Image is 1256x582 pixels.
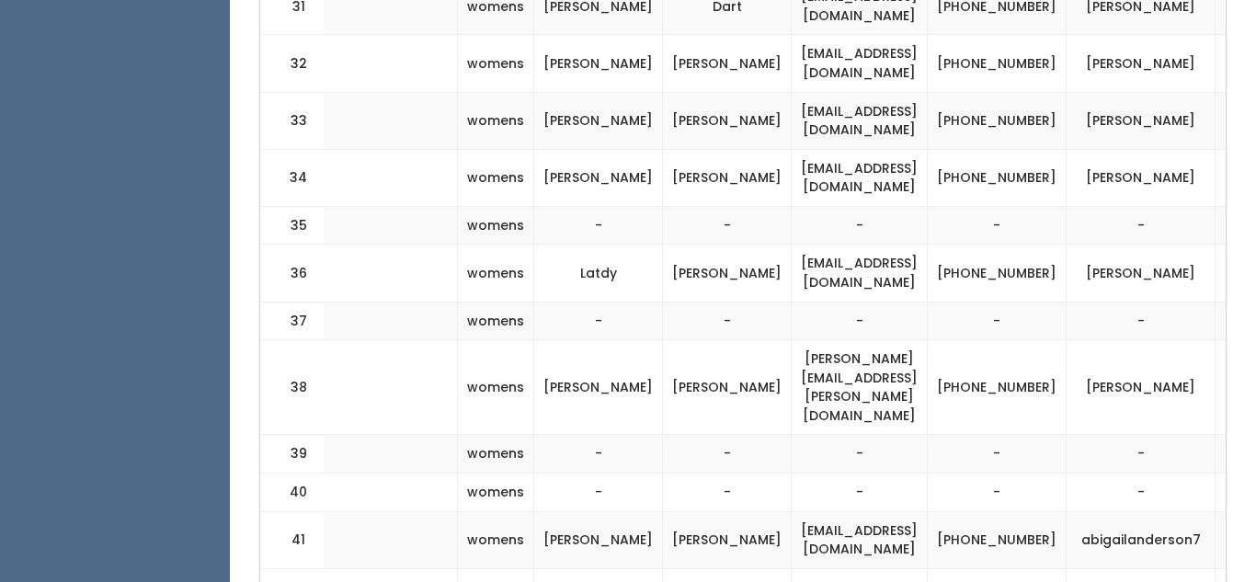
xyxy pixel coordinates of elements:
td: [PHONE_NUMBER] [928,92,1067,149]
td: [PERSON_NAME] [663,511,792,568]
td: - [928,302,1067,340]
td: 39 [260,435,325,474]
td: - [534,302,663,340]
td: [PERSON_NAME] [534,511,663,568]
td: 38 [260,340,325,435]
td: [EMAIL_ADDRESS][DOMAIN_NAME] [792,511,928,568]
td: 34 [260,149,325,206]
td: - [534,474,663,512]
td: [PERSON_NAME] [663,340,792,435]
td: - [792,302,928,340]
td: - [1067,435,1216,474]
td: womens [458,435,534,474]
td: - [1067,206,1216,245]
td: - [1067,474,1216,512]
td: womens [458,149,534,206]
td: [PERSON_NAME] [663,35,792,92]
td: [PERSON_NAME] [1067,245,1216,302]
td: - [792,435,928,474]
td: womens [458,511,534,568]
td: womens [458,245,534,302]
td: [PERSON_NAME] [534,92,663,149]
td: [PHONE_NUMBER] [928,149,1067,206]
td: [EMAIL_ADDRESS][DOMAIN_NAME] [792,35,928,92]
td: [PERSON_NAME] [1067,340,1216,435]
td: 33 [260,92,325,149]
td: [PHONE_NUMBER] [928,245,1067,302]
td: [PERSON_NAME] [1067,35,1216,92]
td: [PERSON_NAME] [534,149,663,206]
td: [PERSON_NAME] [663,245,792,302]
td: [PERSON_NAME] [663,149,792,206]
td: abigailanderson7 [1067,511,1216,568]
td: 32 [260,35,325,92]
td: - [534,435,663,474]
td: womens [458,35,534,92]
td: - [792,206,928,245]
td: Latdy [534,245,663,302]
td: - [928,474,1067,512]
td: 36 [260,245,325,302]
td: womens [458,92,534,149]
td: [PERSON_NAME] [534,35,663,92]
td: [PERSON_NAME] [1067,92,1216,149]
td: [PHONE_NUMBER] [928,340,1067,435]
td: womens [458,474,534,512]
td: womens [458,302,534,340]
td: - [663,435,792,474]
td: womens [458,206,534,245]
td: [EMAIL_ADDRESS][DOMAIN_NAME] [792,92,928,149]
td: [EMAIL_ADDRESS][DOMAIN_NAME] [792,245,928,302]
td: [PERSON_NAME] [663,92,792,149]
td: 35 [260,206,325,245]
td: - [928,435,1067,474]
td: 41 [260,511,325,568]
td: - [928,206,1067,245]
td: [PERSON_NAME][EMAIL_ADDRESS][PERSON_NAME][DOMAIN_NAME] [792,340,928,435]
td: 37 [260,302,325,340]
td: 40 [260,474,325,512]
td: - [792,474,928,512]
td: womens [458,340,534,435]
td: [PHONE_NUMBER] [928,35,1067,92]
td: [PERSON_NAME] [534,340,663,435]
td: - [1067,302,1216,340]
td: - [663,206,792,245]
td: - [663,474,792,512]
td: [PHONE_NUMBER] [928,511,1067,568]
td: [EMAIL_ADDRESS][DOMAIN_NAME] [792,149,928,206]
td: [PERSON_NAME] [1067,149,1216,206]
td: - [534,206,663,245]
td: - [663,302,792,340]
